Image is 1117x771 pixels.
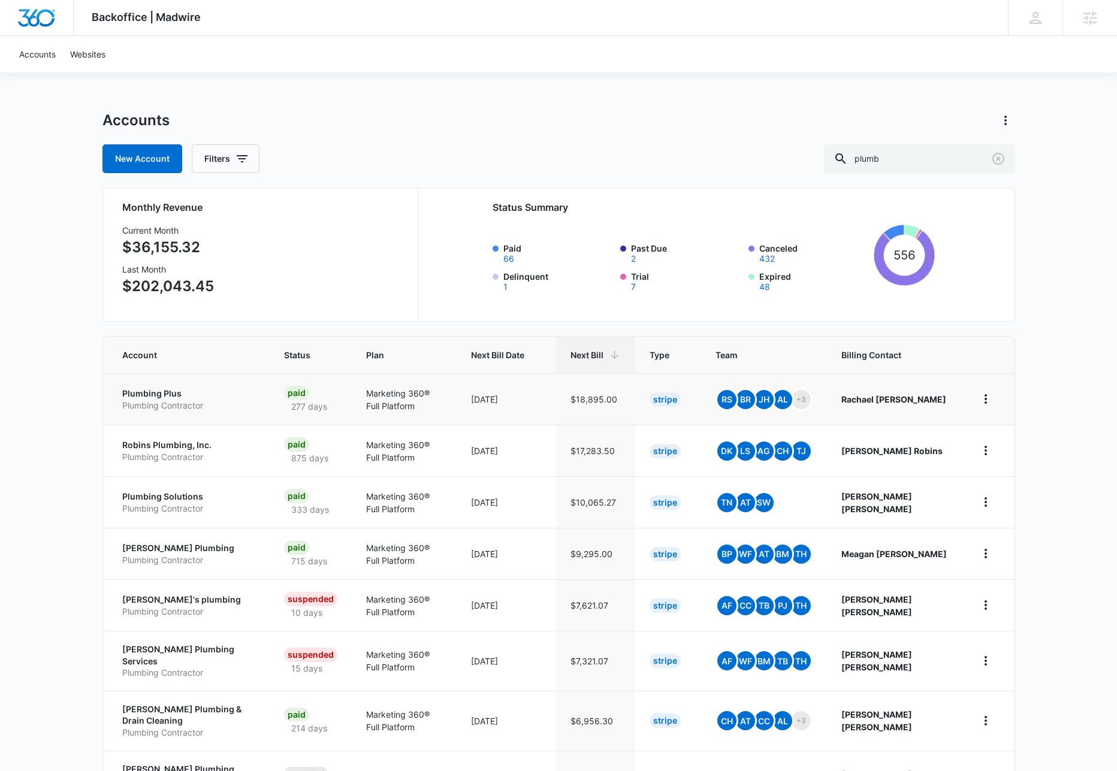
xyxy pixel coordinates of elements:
[122,606,255,618] p: Plumbing Contractor
[366,439,442,464] p: Marketing 360® Full Platform
[717,493,736,512] span: TN
[556,476,635,528] td: $10,065.27
[457,476,556,528] td: [DATE]
[122,554,255,566] p: Plumbing Contractor
[556,579,635,631] td: $7,621.07
[92,11,201,23] span: Backoffice | Madwire
[122,643,255,667] p: [PERSON_NAME] Plumbing Services
[122,224,214,237] h3: Current Month
[284,540,309,555] div: Paid
[366,349,442,361] span: Plan
[12,36,63,72] a: Accounts
[736,390,755,409] span: BR
[284,452,336,464] p: 875 days
[122,491,255,503] p: Plumbing Solutions
[457,691,556,751] td: [DATE]
[717,390,736,409] span: RS
[841,649,912,672] strong: [PERSON_NAME] [PERSON_NAME]
[976,492,995,512] button: home
[503,283,508,291] button: Delinquent
[457,425,556,476] td: [DATE]
[457,631,556,691] td: [DATE]
[503,255,514,263] button: Paid
[754,711,774,730] span: CC
[284,349,320,361] span: Status
[122,542,255,566] a: [PERSON_NAME] PlumbingPlumbing Contractor
[284,662,330,675] p: 15 days
[650,495,681,510] div: Stripe
[759,270,870,291] label: Expired
[102,111,170,129] h1: Accounts
[284,386,309,400] div: Paid
[717,651,736,670] span: AF
[631,283,636,291] button: Trial
[841,549,947,559] strong: Meagan [PERSON_NAME]
[631,270,741,291] label: Trial
[773,390,792,409] span: AL
[754,442,774,461] span: AG
[284,722,334,734] p: 214 days
[717,596,736,615] span: AF
[976,544,995,563] button: home
[284,503,336,516] p: 333 days
[841,594,912,617] strong: [PERSON_NAME] [PERSON_NAME]
[631,242,741,263] label: Past Due
[754,390,774,409] span: JH
[556,528,635,579] td: $9,295.00
[759,255,775,263] button: Canceled
[976,389,995,409] button: home
[122,388,255,411] a: Plumbing PlusPlumbing Contractor
[650,654,681,668] div: Stripe
[102,144,182,173] a: New Account
[841,709,912,732] strong: [PERSON_NAME] [PERSON_NAME]
[976,595,995,615] button: home
[717,545,736,564] span: BP
[122,349,238,361] span: Account
[122,503,255,515] p: Plumbing Contractor
[759,242,870,263] label: Canceled
[736,442,755,461] span: LS
[122,237,214,258] p: $36,155.32
[366,542,442,567] p: Marketing 360® Full Platform
[556,631,635,691] td: $7,321.07
[754,596,774,615] span: TB
[736,596,755,615] span: CC
[754,545,774,564] span: AT
[122,451,255,463] p: Plumbing Contractor
[122,439,255,462] a: Robins Plumbing, Inc.Plumbing Contractor
[736,545,755,564] span: WF
[122,594,255,617] a: [PERSON_NAME]'s plumbingPlumbing Contractor
[366,593,442,618] p: Marketing 360® Full Platform
[976,711,995,730] button: home
[773,651,792,670] span: TB
[736,711,755,730] span: At
[754,493,774,512] span: SW
[122,439,255,451] p: Robins Plumbing, Inc.
[792,545,811,564] span: TH
[717,711,736,730] span: CH
[122,594,255,606] p: [PERSON_NAME]'s plumbing
[736,493,755,512] span: At
[773,711,792,730] span: AL
[284,555,334,567] p: 715 days
[773,596,792,615] span: PJ
[976,651,995,670] button: home
[717,442,736,461] span: dk
[284,707,309,722] div: Paid
[792,442,811,461] span: TJ
[457,373,556,425] td: [DATE]
[122,703,255,727] p: [PERSON_NAME] Plumbing & Drain Cleaning
[736,651,755,670] span: WF
[556,373,635,425] td: $18,895.00
[122,400,255,412] p: Plumbing Contractor
[122,703,255,739] a: [PERSON_NAME] Plumbing & Drain CleaningPlumbing Contractor
[556,425,635,476] td: $17,283.50
[841,446,943,456] strong: [PERSON_NAME] Robins
[192,144,259,173] button: Filters
[989,149,1008,168] button: Clear
[122,491,255,514] a: Plumbing SolutionsPlumbing Contractor
[841,394,946,404] strong: Rachael [PERSON_NAME]
[122,276,214,297] p: $202,043.45
[457,528,556,579] td: [DATE]
[759,283,770,291] button: Expired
